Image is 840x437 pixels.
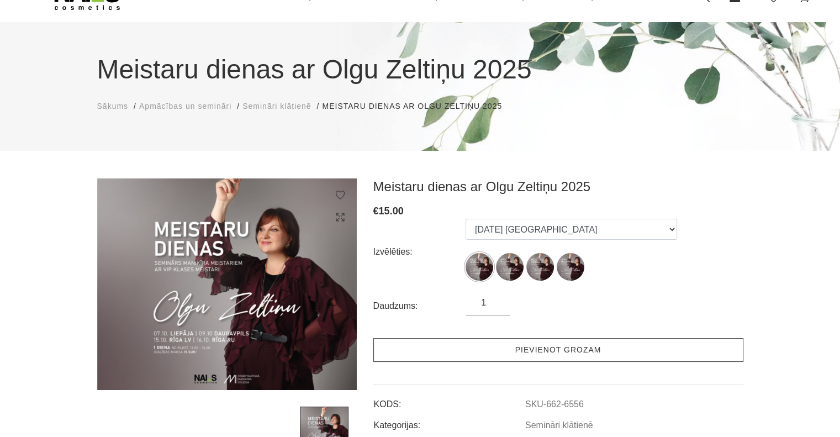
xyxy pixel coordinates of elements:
[379,206,404,217] span: 15.00
[97,102,129,110] span: Sākums
[466,253,493,281] img: ...
[373,297,466,315] div: Daudzums:
[97,178,357,390] img: ...
[496,253,524,281] img: ...
[139,101,231,112] a: Apmācības un semināri
[242,101,311,112] a: Semināri klātienē
[373,338,743,362] a: Pievienot grozam
[373,390,525,411] td: KODS:
[139,102,231,110] span: Apmācības un semināri
[373,411,525,432] td: Kategorijas:
[373,206,379,217] span: €
[242,102,311,110] span: Semināri klātienē
[525,420,593,430] a: Semināri klātienē
[373,178,743,195] h3: Meistaru dienas ar Olgu Zeltiņu 2025
[97,101,129,112] a: Sākums
[373,243,466,261] div: Izvēlēties:
[557,253,584,281] img: ...
[526,253,554,281] img: ...
[97,50,743,89] h1: Meistaru dienas ar Olgu Zeltiņu 2025
[525,399,584,409] a: SKU-662-6556
[322,101,513,112] li: Meistaru dienas ar Olgu Zeltiņu 2025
